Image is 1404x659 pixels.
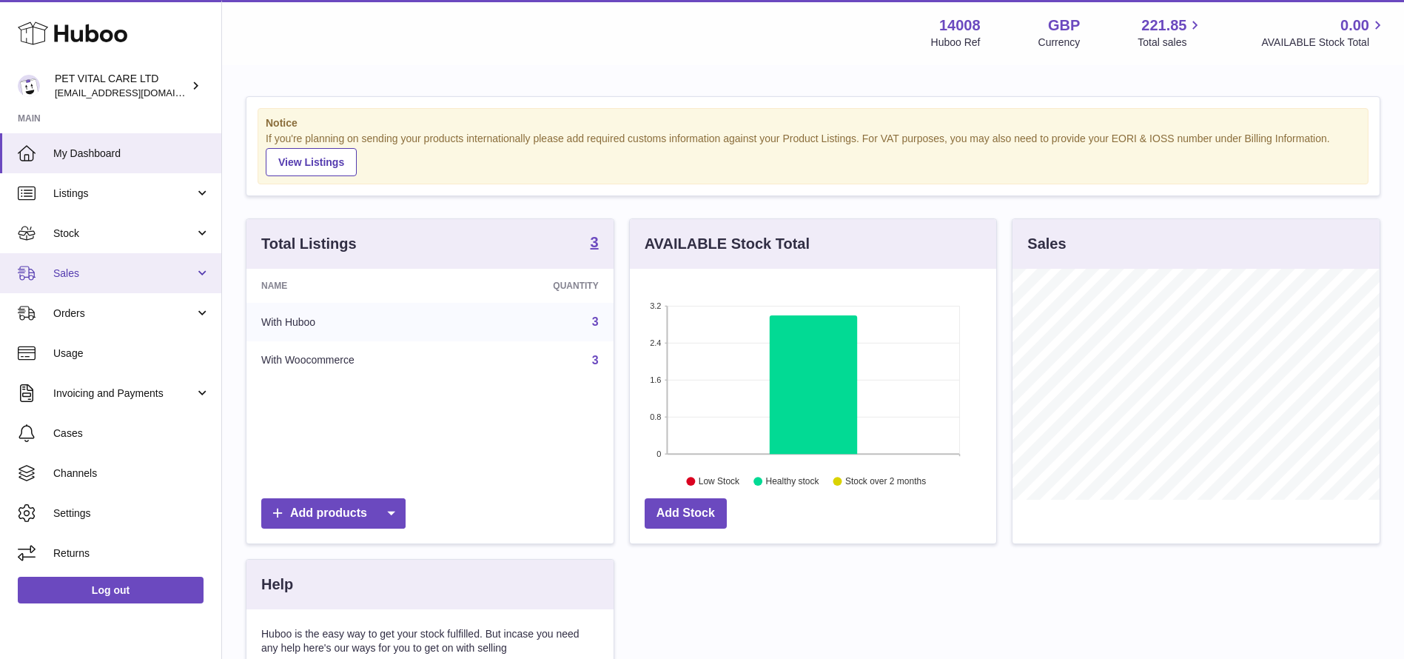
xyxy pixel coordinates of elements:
a: View Listings [266,148,357,176]
text: Low Stock [699,476,740,486]
div: PET VITAL CARE LTD [55,72,188,100]
text: 1.6 [650,375,661,384]
div: Huboo Ref [931,36,981,50]
span: Usage [53,347,210,361]
span: Settings [53,506,210,521]
span: AVAILABLE Stock Total [1261,36,1386,50]
div: If you're planning on sending your products internationally please add required customs informati... [266,132,1360,176]
td: With Huboo [246,303,474,341]
span: [EMAIL_ADDRESS][DOMAIN_NAME] [55,87,218,98]
td: With Woocommerce [246,341,474,380]
strong: 14008 [939,16,981,36]
span: My Dashboard [53,147,210,161]
text: Healthy stock [765,476,819,486]
div: Currency [1038,36,1081,50]
strong: 3 [591,235,599,250]
text: 0 [656,449,661,458]
strong: GBP [1048,16,1080,36]
span: Stock [53,227,195,241]
span: Listings [53,187,195,201]
text: Stock over 2 months [845,476,926,486]
span: Total sales [1138,36,1203,50]
th: Quantity [474,269,614,303]
a: 0.00 AVAILABLE Stock Total [1261,16,1386,50]
strong: Notice [266,116,1360,130]
span: Sales [53,267,195,281]
a: Log out [18,577,204,603]
a: 3 [592,315,599,328]
th: Name [246,269,474,303]
span: 0.00 [1340,16,1369,36]
a: 3 [591,235,599,252]
a: 3 [592,354,599,367]
h3: Sales [1027,234,1066,254]
span: Cases [53,426,210,441]
h3: Total Listings [261,234,357,254]
h3: AVAILABLE Stock Total [645,234,810,254]
span: Orders [53,307,195,321]
h3: Help [261,575,293,595]
a: Add products [261,498,406,529]
text: 3.2 [650,301,661,310]
text: 0.8 [650,412,661,421]
p: Huboo is the easy way to get your stock fulfilled. But incase you need any help here's our ways f... [261,627,599,655]
span: Invoicing and Payments [53,387,195,401]
span: Channels [53,466,210,481]
span: 221.85 [1141,16,1186,36]
a: Add Stock [645,498,727,529]
img: petvitalcare@gmail.com [18,75,40,97]
a: 221.85 Total sales [1138,16,1203,50]
text: 2.4 [650,338,661,347]
span: Returns [53,546,210,561]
